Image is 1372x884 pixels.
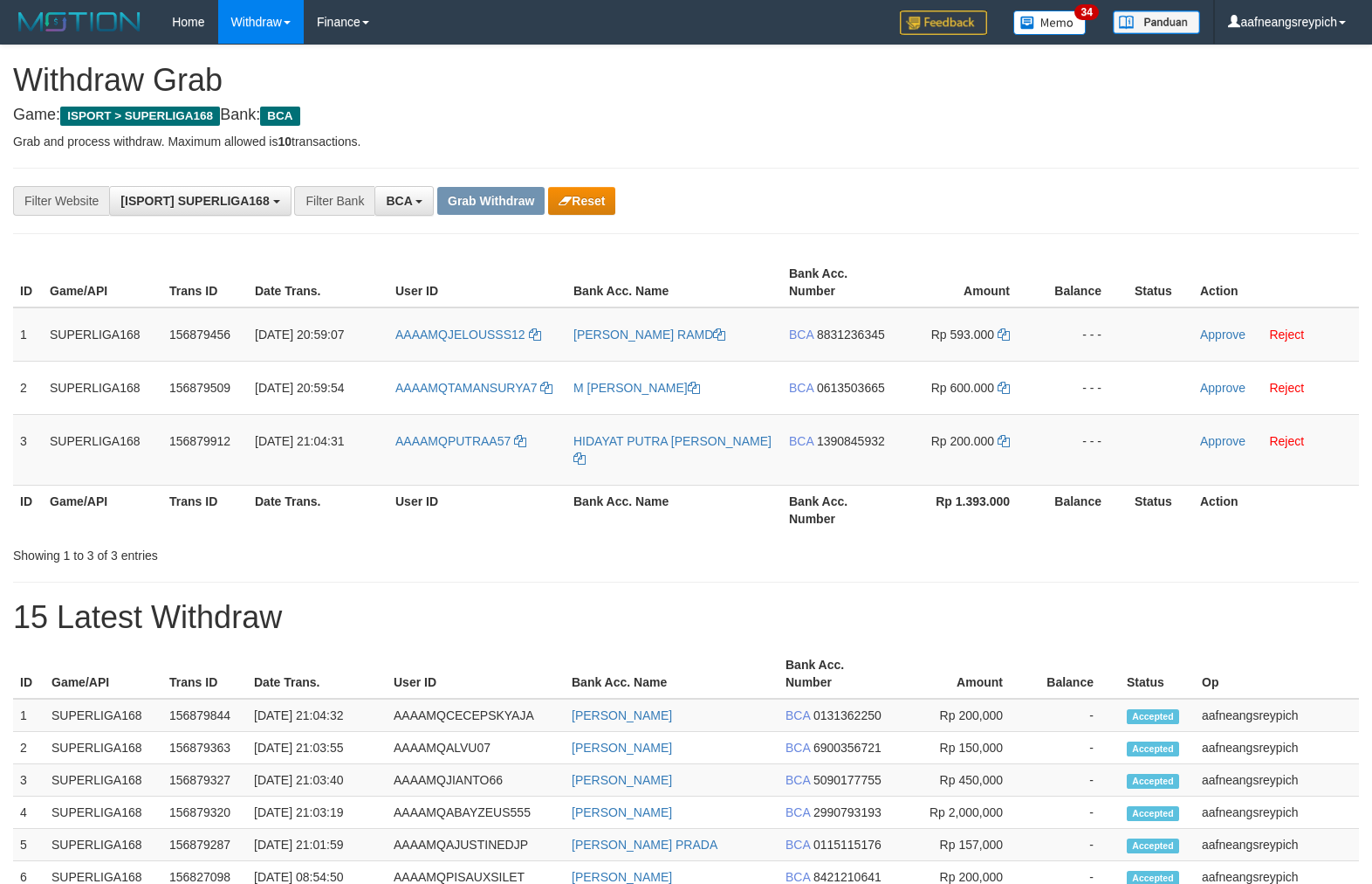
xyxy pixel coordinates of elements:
[13,133,1359,150] p: Grab and process withdraw. Maximum allowed is transactions.
[247,649,387,699] th: Date Trans.
[45,732,162,764] td: SUPERLIGA168
[162,764,247,797] td: 156879327
[387,732,565,764] td: AAAAMQALVU07
[898,485,1036,535] th: Rp 1.393.000
[386,194,412,208] span: BCA
[782,258,898,307] th: Bank Acc. Number
[13,649,45,699] th: ID
[395,328,541,342] a: AAAAMQJELOUSSS12
[998,381,1010,395] a: Copy 600000 to clipboard
[893,797,1029,829] td: Rp 2,000,000
[779,649,893,699] th: Bank Acc. Number
[1127,709,1179,724] span: Accepted
[1195,797,1359,829] td: aafneangsreypich
[387,699,565,732] td: AAAAMQCECEPSKYAJA
[1029,732,1120,764] td: -
[789,381,813,395] span: BCA
[566,258,782,307] th: Bank Acc. Name
[162,649,247,699] th: Trans ID
[931,381,994,395] span: Rp 600.000
[388,258,566,307] th: User ID
[45,764,162,797] td: SUPERLIGA168
[395,381,538,395] span: AAAAMQTAMANSURYA7
[1195,829,1359,861] td: aafneangsreypich
[785,741,810,755] span: BCA
[169,328,230,342] span: 156879456
[1269,328,1304,342] a: Reject
[13,699,45,732] td: 1
[278,135,292,148] strong: 10
[45,649,162,699] th: Game/API
[572,741,672,755] a: [PERSON_NAME]
[13,414,43,485] td: 3
[395,381,552,395] a: AAAAMQTAMANSURYA7
[13,797,45,829] td: 4
[13,307,43,362] td: 1
[162,829,247,861] td: 156879287
[1193,485,1359,535] th: Action
[572,870,672,884] a: [PERSON_NAME]
[817,381,885,395] span: Copy 0613503665 to clipboard
[573,328,725,342] a: [PERSON_NAME] RAMD
[813,870,882,884] span: Copy 8421210641 to clipboard
[169,381,230,395] span: 156879509
[573,381,700,395] a: M [PERSON_NAME]
[782,485,898,535] th: Bank Acc. Number
[813,773,882,787] span: Copy 5090177755 to clipboard
[548,187,615,215] button: Reset
[1029,699,1120,732] td: -
[931,328,994,342] span: Rp 593.000
[247,732,387,764] td: [DATE] 21:03:55
[13,540,559,564] div: Showing 1 to 3 of 3 entries
[13,600,1359,635] h1: 15 Latest Withdraw
[893,764,1029,797] td: Rp 450,000
[1036,361,1128,414] td: - - -
[45,699,162,732] td: SUPERLIGA168
[1200,328,1245,342] a: Approve
[247,797,387,829] td: [DATE] 21:03:19
[255,434,344,448] span: [DATE] 21:04:31
[387,797,565,829] td: AAAAMQABAYZEUS555
[43,485,162,535] th: Game/API
[572,838,717,852] a: [PERSON_NAME] PRADA
[565,649,779,699] th: Bank Acc. Name
[395,328,525,342] span: AAAAMQJELOUSSS12
[813,708,882,722] span: Copy 0131362250 to clipboard
[255,328,344,342] span: [DATE] 20:59:07
[817,434,885,448] span: Copy 1390845932 to clipboard
[998,328,1010,342] a: Copy 593000 to clipboard
[13,361,43,414] td: 2
[1113,10,1200,34] img: panduan.png
[1036,414,1128,485] td: - - -
[1200,381,1245,395] a: Approve
[1195,764,1359,797] td: aafneangsreypich
[785,708,810,722] span: BCA
[566,485,782,535] th: Bank Acc. Name
[1127,742,1179,756] span: Accepted
[572,708,672,722] a: [PERSON_NAME]
[437,187,545,215] button: Grab Withdraw
[43,361,162,414] td: SUPERLIGA168
[248,485,388,535] th: Date Trans.
[13,258,43,307] th: ID
[572,805,672,819] a: [PERSON_NAME]
[1029,649,1120,699] th: Balance
[1036,485,1128,535] th: Balance
[294,186,374,216] div: Filter Bank
[109,186,291,216] button: [ISPORT] SUPERLIGA168
[395,434,526,448] a: AAAAMQPUTRAA57
[785,773,810,787] span: BCA
[1036,258,1128,307] th: Balance
[162,797,247,829] td: 156879320
[813,805,882,819] span: Copy 2990793193 to clipboard
[120,194,269,208] span: [ISPORT] SUPERLIGA168
[13,186,109,216] div: Filter Website
[247,764,387,797] td: [DATE] 21:03:40
[255,381,344,395] span: [DATE] 20:59:54
[789,434,813,448] span: BCA
[13,764,45,797] td: 3
[248,258,388,307] th: Date Trans.
[13,107,1359,124] h4: Game: Bank:
[169,434,230,448] span: 156879912
[13,485,43,535] th: ID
